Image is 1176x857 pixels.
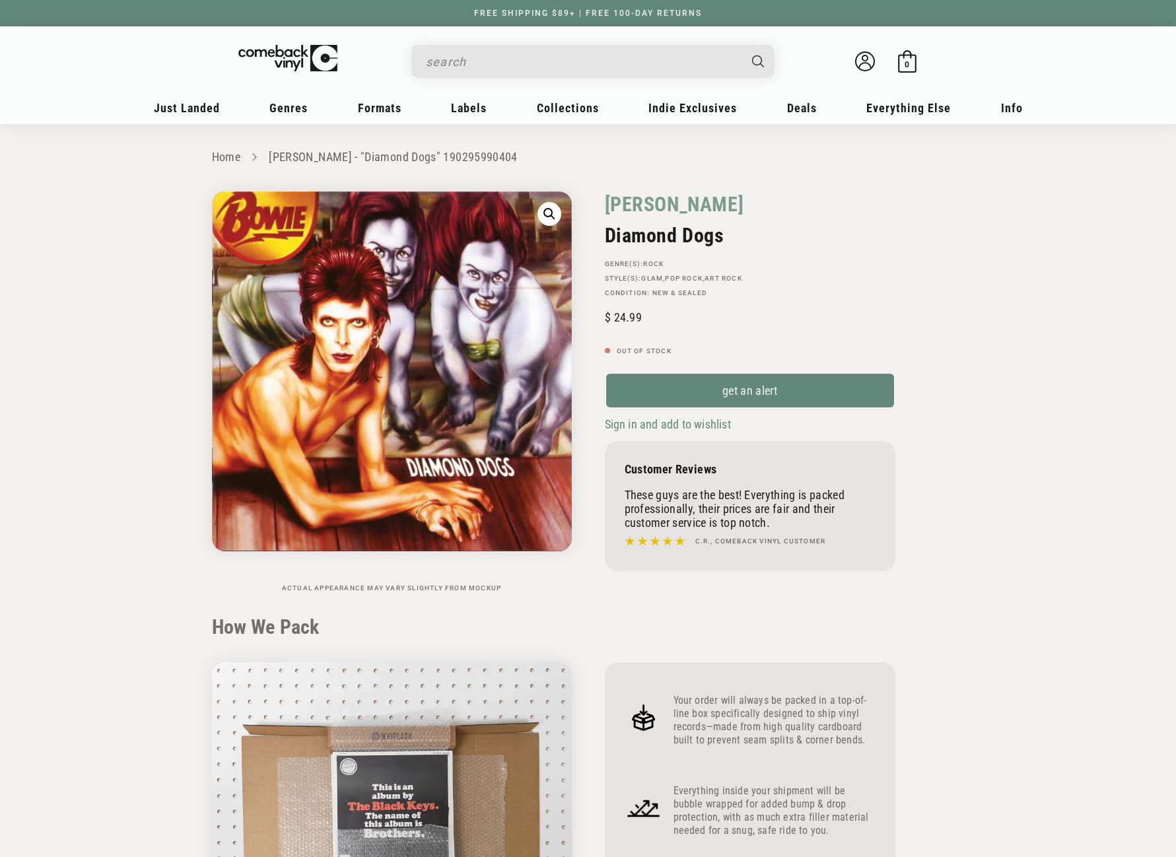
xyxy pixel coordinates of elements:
[648,101,737,115] span: Indie Exclusives
[625,699,663,737] img: Frame_4.png
[705,275,742,282] a: Art Rock
[625,488,876,530] p: These guys are the best! Everything is packed professionally, their prices are fair and their cus...
[154,101,220,115] span: Just Landed
[605,417,735,432] button: Sign in and add to wishlist
[605,310,642,324] span: 24.99
[605,417,731,431] span: Sign in and add to wishlist
[695,536,826,547] h4: C.R., Comeback Vinyl customer
[625,462,876,476] p: Customer Reviews
[269,101,308,115] span: Genres
[740,45,776,78] button: Search
[665,275,703,282] a: Pop Rock
[212,584,572,592] p: Actual appearance may vary slightly from mockup
[269,150,517,164] a: [PERSON_NAME] - "Diamond Dogs" 190295990404
[866,101,951,115] span: Everything Else
[212,148,965,167] nav: breadcrumbs
[605,310,611,324] span: $
[605,347,895,355] p: Out of stock
[461,9,715,18] a: FREE SHIPPING $89+ | FREE 100-DAY RETURNS
[1001,101,1023,115] span: Info
[641,275,663,282] a: Glam
[358,101,401,115] span: Formats
[605,289,895,297] p: Condition: New & Sealed
[787,101,817,115] span: Deals
[625,533,685,550] img: star5.svg
[674,694,876,747] p: Your order will always be packed in a top-of-line box specifically designed to ship vinyl records...
[411,45,775,78] div: Search
[643,260,664,267] a: Rock
[212,615,965,639] h2: How We Pack
[451,101,487,115] span: Labels
[537,101,599,115] span: Collections
[905,59,909,69] span: 0
[605,224,895,247] h2: Diamond Dogs
[605,260,895,268] p: GENRE(S):
[426,48,739,75] input: search
[674,784,876,837] p: Everything inside your shipment will be bubble wrapped for added bump & drop protection, with as ...
[605,191,744,217] a: [PERSON_NAME]
[212,150,240,164] a: Home
[605,372,895,409] a: get an alert
[625,789,663,827] img: Frame_4_1.png
[605,275,895,283] p: STYLE(S): , ,
[212,191,572,592] media-gallery: Gallery Viewer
